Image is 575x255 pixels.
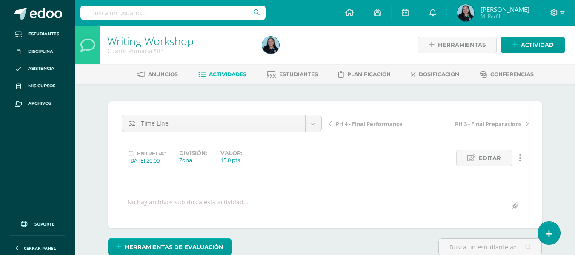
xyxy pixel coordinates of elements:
[179,156,207,164] div: Zona
[198,68,246,81] a: Actividades
[129,157,166,164] div: [DATE] 20:00
[479,150,501,166] span: Editar
[7,95,68,112] a: Archivos
[490,71,534,77] span: Conferencias
[125,239,223,255] span: Herramientas de evaluación
[28,31,59,37] span: Estudiantes
[127,198,249,215] div: No hay archivos subidos a esta actividad...
[24,245,56,251] span: Cerrar panel
[329,119,429,128] a: PH 4 - Final Performance
[108,238,232,255] a: Herramientas de evaluación
[220,150,242,156] label: Valor:
[137,150,166,157] span: Entrega:
[262,37,279,54] img: 8c46c7f4271155abb79e2bc50b6ca956.png
[137,68,178,81] a: Anuncios
[80,6,266,20] input: Busca un usuario...
[148,71,178,77] span: Anuncios
[28,48,53,55] span: Disciplina
[34,221,54,227] span: Soporte
[129,115,299,132] span: S2 - Time Line
[28,100,51,107] span: Archivos
[209,71,246,77] span: Actividades
[457,4,474,21] img: 8c46c7f4271155abb79e2bc50b6ca956.png
[107,34,194,48] a: Writing Workshop
[419,71,459,77] span: Dosificación
[267,68,318,81] a: Estudiantes
[7,77,68,95] a: Mis cursos
[336,120,403,128] span: PH 4 - Final Performance
[501,37,565,53] a: Actividad
[28,83,55,89] span: Mis cursos
[455,120,521,128] span: PH 3 - Final Preparations
[418,37,497,53] a: Herramientas
[411,68,459,81] a: Dosificación
[438,37,486,53] span: Herramientas
[338,68,391,81] a: Planificación
[10,212,65,233] a: Soporte
[28,65,54,72] span: Asistencia
[7,26,68,43] a: Estudiantes
[107,47,252,55] div: Cuarto Primaria 'B'
[521,37,554,53] span: Actividad
[107,35,252,47] h1: Writing Workshop
[7,43,68,60] a: Disciplina
[220,156,242,164] div: 15.0 pts
[7,60,68,78] a: Asistencia
[481,5,529,14] span: [PERSON_NAME]
[429,119,529,128] a: PH 3 - Final Preparations
[179,150,207,156] label: División:
[480,68,534,81] a: Conferencias
[481,13,529,20] span: Mi Perfil
[122,115,321,132] a: S2 - Time Line
[279,71,318,77] span: Estudiantes
[347,71,391,77] span: Planificación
